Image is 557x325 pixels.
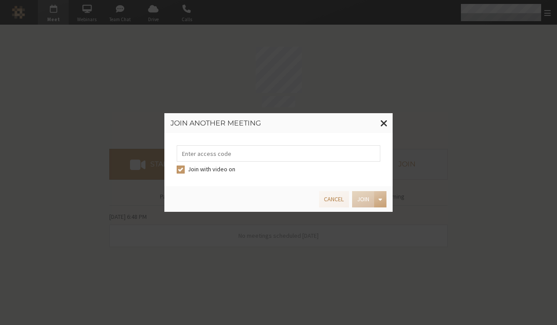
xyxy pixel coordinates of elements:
div: Open menu [374,191,386,207]
button: Cancel [319,191,349,207]
label: Join with video on [188,165,381,174]
h3: Join another meeting [171,119,386,127]
button: Join [352,191,374,207]
input: Enter access code [177,145,380,162]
